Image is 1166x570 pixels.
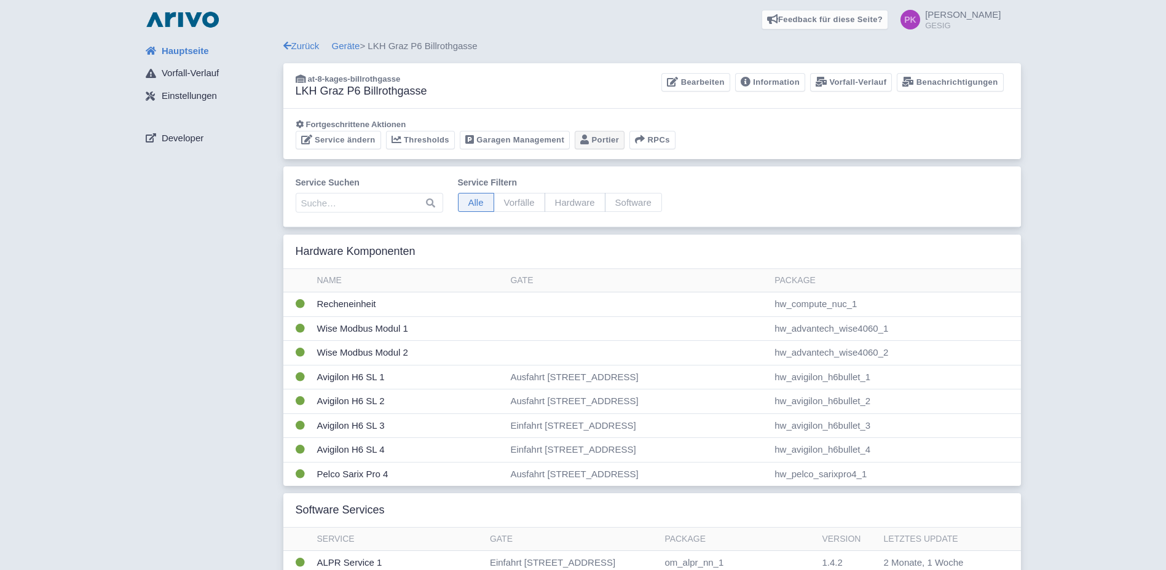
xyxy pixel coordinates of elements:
[494,193,545,212] span: Vorfälle
[485,528,660,551] th: Gate
[505,365,770,389] td: Ausfahrt [STREET_ADDRESS]
[770,462,1020,486] td: hw_pelco_sarixpro4_1
[925,9,1001,20] span: [PERSON_NAME]
[312,292,506,317] td: Recheneinheit
[296,193,443,213] input: Suche…
[312,389,506,414] td: Avigilon H6 SL 2
[162,89,217,103] span: Einstellungen
[332,41,360,51] a: Geräte
[879,528,999,551] th: Letztes Update
[162,66,219,80] span: Vorfall-Verlauf
[162,44,209,58] span: Hauptseite
[143,10,222,29] img: logo
[770,413,1020,438] td: hw_avigilon_h6bullet_3
[312,462,506,486] td: Pelco Sarix Pro 4
[136,39,283,63] a: Hauptseite
[893,10,1001,29] a: [PERSON_NAME] GESIG
[460,131,570,150] a: Garagen Management
[283,41,320,51] a: Zurück
[296,504,385,517] h3: Software Services
[575,131,624,150] a: Portier
[312,316,506,341] td: Wise Modbus Modul 1
[605,193,662,212] span: Software
[505,269,770,292] th: Gate
[505,413,770,438] td: Einfahrt [STREET_ADDRESS]
[762,10,889,29] a: Feedback für diese Seite?
[386,131,455,150] a: Thresholds
[312,341,506,365] td: Wise Modbus Modul 2
[810,73,892,92] a: Vorfall-Verlauf
[661,73,730,92] a: Bearbeiten
[306,120,406,129] span: Fortgeschrittene Aktionen
[897,73,1003,92] a: Benachrichtigungen
[660,528,817,551] th: Package
[136,85,283,108] a: Einstellungen
[283,39,1021,53] div: > LKH Graz P6 Billrothgasse
[312,413,506,438] td: Avigilon H6 SL 3
[296,176,443,189] label: Service suchen
[458,193,494,212] span: Alle
[312,269,506,292] th: Name
[458,176,662,189] label: Service filtern
[312,528,485,551] th: Service
[296,245,416,259] h3: Hardware Komponenten
[735,73,805,92] a: Information
[770,438,1020,463] td: hw_avigilon_h6bullet_4
[312,438,506,463] td: Avigilon H6 SL 4
[770,269,1020,292] th: Package
[770,365,1020,389] td: hw_avigilon_h6bullet_1
[629,131,676,150] button: RPCs
[136,62,283,85] a: Vorfall-Verlauf
[136,127,283,150] a: Developer
[770,292,1020,317] td: hw_compute_nuc_1
[296,131,381,150] a: Service ändern
[505,438,770,463] td: Einfahrt [STREET_ADDRESS]
[770,316,1020,341] td: hw_advantech_wise4060_1
[817,528,878,551] th: Version
[505,389,770,414] td: Ausfahrt [STREET_ADDRESS]
[312,365,506,389] td: Avigilon H6 SL 1
[162,131,203,146] span: Developer
[770,389,1020,414] td: hw_avigilon_h6bullet_2
[925,21,1001,29] small: GESIG
[770,341,1020,365] td: hw_advantech_wise4060_2
[545,193,605,212] span: Hardware
[308,74,401,84] span: at-8-kages-billrothgasse
[505,462,770,486] td: Ausfahrt [STREET_ADDRESS]
[296,85,427,98] h3: LKH Graz P6 Billrothgasse
[822,557,842,568] span: 1.4.2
